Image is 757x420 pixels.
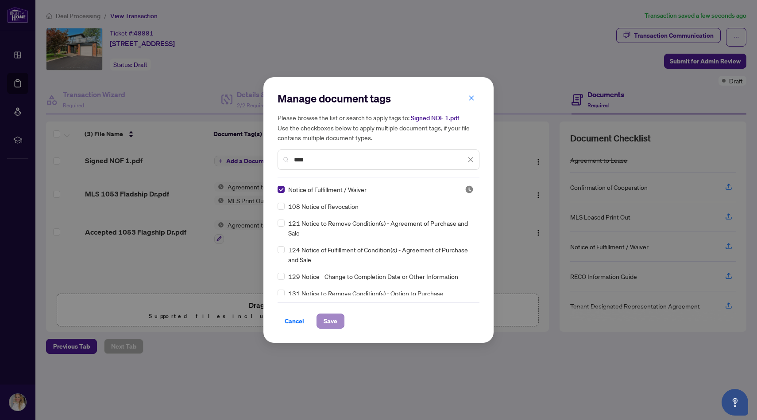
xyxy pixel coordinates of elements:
[722,389,748,416] button: Open asap
[288,218,474,238] span: 121 Notice to Remove Condition(s) - Agreement of Purchase and Sale
[278,91,479,106] h2: Manage document tags
[285,314,304,328] span: Cancel
[467,157,474,163] span: close
[288,288,474,308] span: 131 Notice to Remove Condition(s) - Option to Purchase Agreement
[468,95,475,101] span: close
[288,245,474,264] span: 124 Notice of Fulfillment of Condition(s) - Agreement of Purchase and Sale
[288,184,367,194] span: Notice of Fulfillment / Waiver
[288,271,458,281] span: 129 Notice - Change to Completion Date or Other Information
[288,201,359,211] span: 108 Notice of Revocation
[317,314,344,329] button: Save
[324,314,337,328] span: Save
[411,114,459,122] span: Signed NOF 1.pdf
[465,185,474,194] span: Pending Review
[465,185,474,194] img: status
[278,113,479,142] h5: Please browse the list or search to apply tags to: Use the checkboxes below to apply multiple doc...
[278,314,311,329] button: Cancel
